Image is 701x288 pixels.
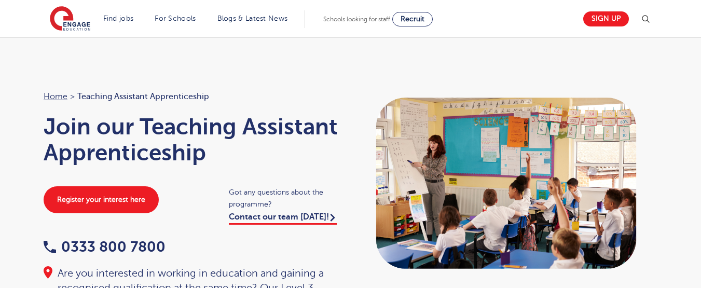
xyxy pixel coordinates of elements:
[323,16,390,23] span: Schools looking for staff
[217,15,288,22] a: Blogs & Latest News
[229,212,337,225] a: Contact our team [DATE]!
[77,90,209,103] span: Teaching Assistant Apprenticeship
[392,12,433,26] a: Recruit
[44,186,159,213] a: Register your interest here
[44,239,166,255] a: 0333 800 7800
[44,90,340,103] nav: breadcrumb
[401,15,424,23] span: Recruit
[50,6,90,32] img: Engage Education
[44,92,67,101] a: Home
[583,11,629,26] a: Sign up
[155,15,196,22] a: For Schools
[103,15,134,22] a: Find jobs
[44,114,340,166] h1: Join our Teaching Assistant Apprenticeship
[70,92,75,101] span: >
[229,186,340,210] span: Got any questions about the programme?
